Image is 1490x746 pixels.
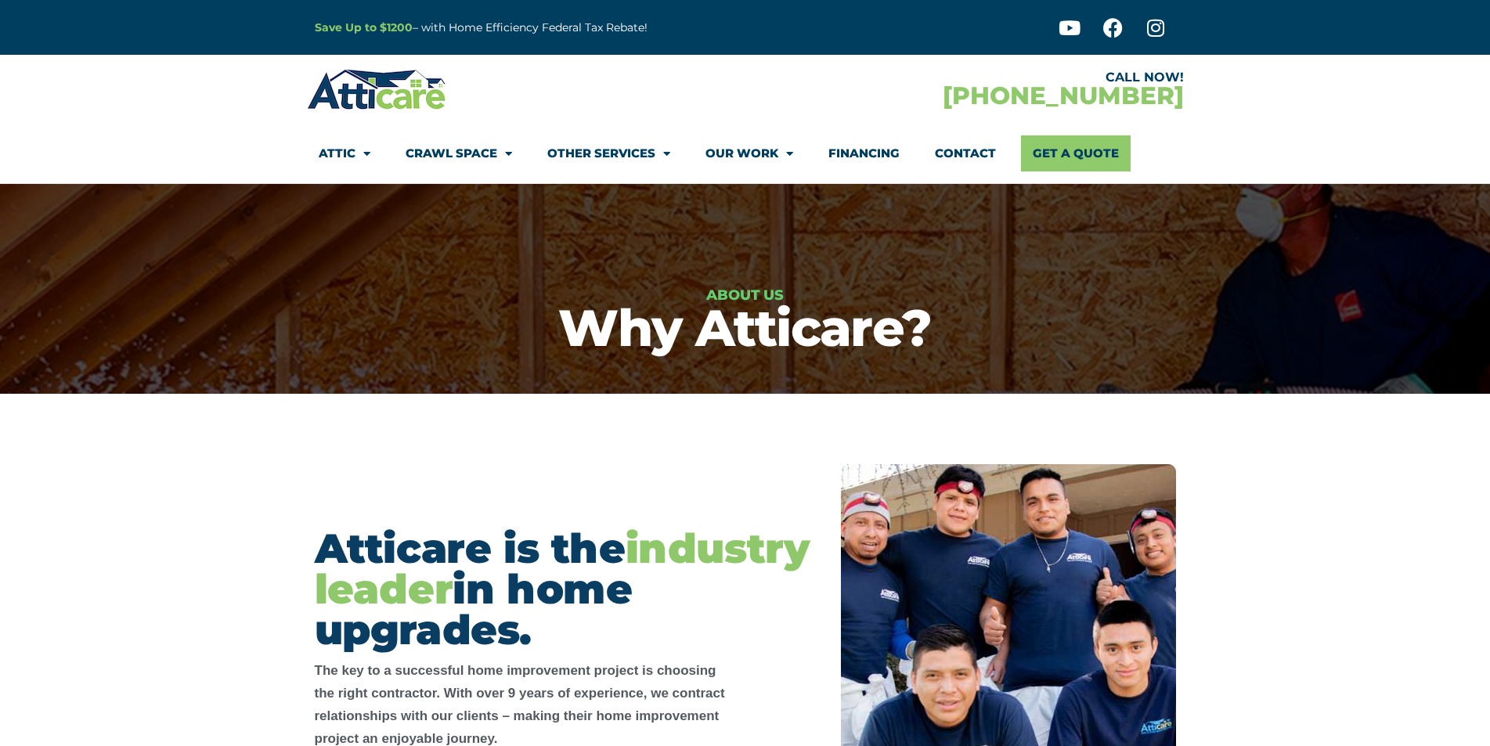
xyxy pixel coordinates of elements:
h1: Why Atticare? [8,302,1482,353]
a: Other Services [547,135,670,171]
nav: Menu [319,135,1172,171]
h6: About Us [8,288,1482,302]
a: Crawl Space [406,135,512,171]
strong: The key to a successful home improvement project is choosing the right contractor. With over 9 ye... [315,663,725,745]
a: Get A Quote [1021,135,1131,171]
div: CALL NOW! [745,71,1184,84]
a: Save Up to $1200 [315,20,413,34]
a: Attic [319,135,370,171]
span: industry leader [315,524,810,614]
h2: Atticare is the in home upgrades. [315,528,810,650]
a: Financing [828,135,900,171]
a: Contact [935,135,996,171]
p: – with Home Efficiency Federal Tax Rebate! [315,19,822,37]
a: Our Work [705,135,793,171]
